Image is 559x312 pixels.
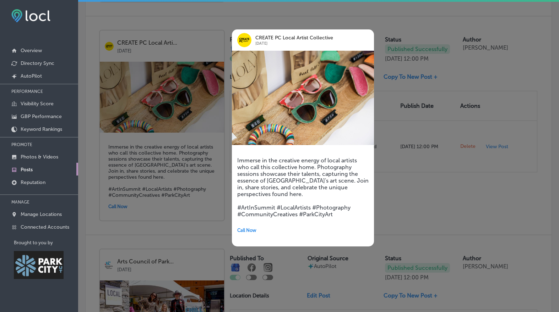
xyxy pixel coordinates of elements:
[232,51,374,145] img: 175515137912781295-bee7-4c3d-baea-a5b1cc2cf873_2025-08-12.jpg
[237,33,251,47] img: logo
[237,157,369,218] h5: Immerse in the creative energy of local artists who call this collective home. Photography sessio...
[14,251,64,279] img: Park City
[21,211,62,217] p: Manage Locations
[14,240,78,245] p: Brought to you by
[255,41,354,46] p: [DATE]
[21,73,42,79] p: AutoPilot
[21,101,54,107] p: Visibility Score
[21,154,58,160] p: Photos & Videos
[21,113,62,119] p: GBP Performance
[255,35,354,41] p: CREATE PC Local Artist Collective
[21,179,45,185] p: Reputation
[11,9,50,22] img: fda3e92497d09a02dc62c9cd864e3231.png
[237,228,256,233] span: Call Now
[21,224,69,230] p: Connected Accounts
[21,60,54,66] p: Directory Sync
[21,126,62,132] p: Keyword Rankings
[21,167,33,173] p: Posts
[21,48,42,54] p: Overview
